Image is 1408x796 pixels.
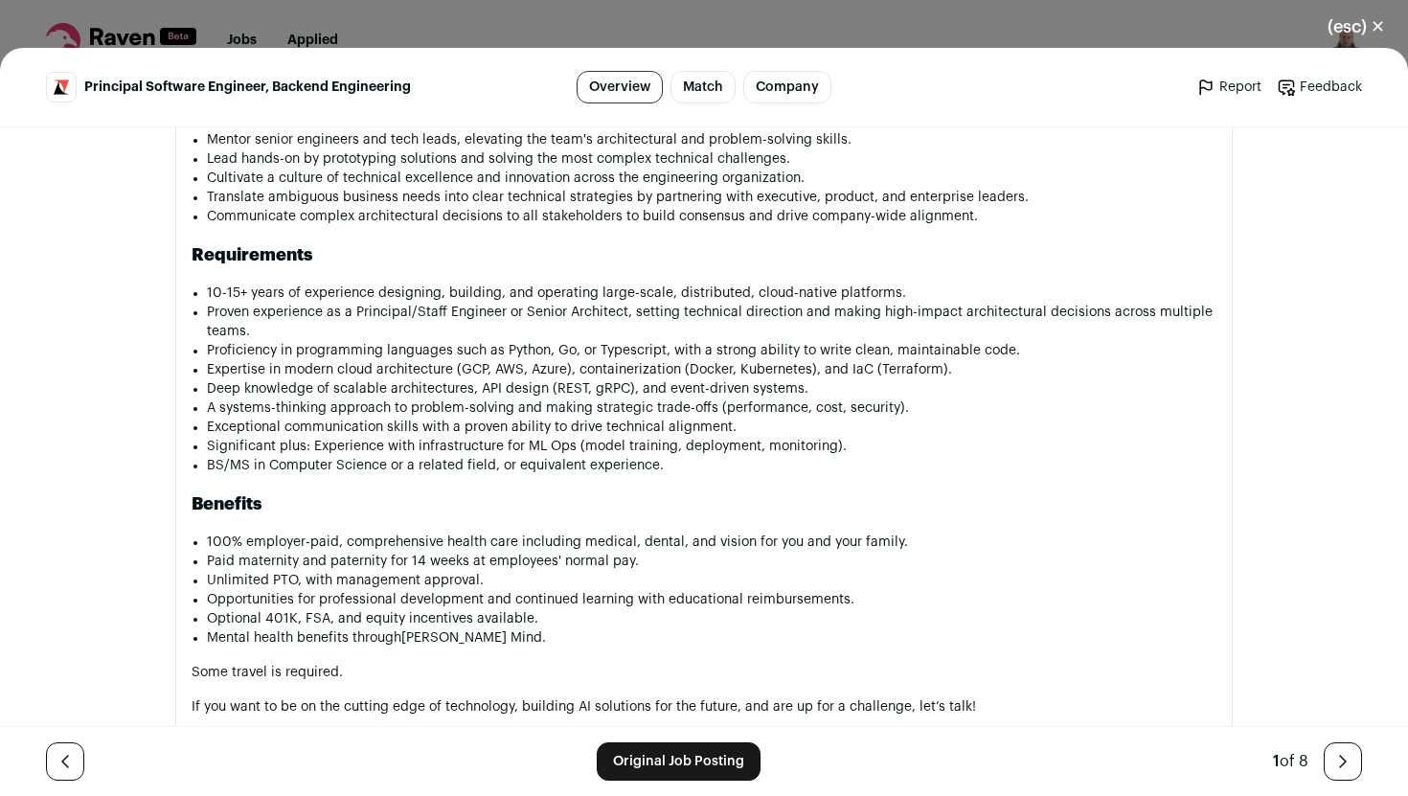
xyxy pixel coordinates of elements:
li: Significant plus: Experience with infrastructure for ML Ops (model training, deployment, monitori... [207,437,1216,456]
li: BS/MS in Computer Science or a related field, or equivalent experience. [207,456,1216,475]
p: Optional 401K, FSA, and equity incentives available. [207,609,1216,628]
span: 1 [1273,754,1280,769]
a: Feedback [1277,78,1362,97]
p: Proficiency in programming languages such as Python, Go, or Typescript, with a strong ability to ... [207,341,1216,360]
li: Mentor senior engineers and tech leads, elevating the team's architectural and problem-solving sk... [207,130,1216,149]
li: 10-15+ years of experience designing, building, and operating large-scale, distributed, cloud-nat... [207,284,1216,303]
li: A systems-thinking approach to problem-solving and making strategic trade-offs (performance, cost... [207,398,1216,418]
li: Expertise in modern cloud architecture (GCP, AWS, Azure), containerization (Docker, Kubernetes), ... [207,360,1216,379]
a: Report [1196,78,1261,97]
div: of 8 [1273,750,1308,773]
p: Opportunities for professional development and continued learning with educational reimbursements. [207,590,1216,609]
a: Original Job Posting [597,742,761,781]
li: Communicate complex architectural decisions to all stakeholders to build consensus and drive comp... [207,207,1216,226]
a: Company [743,71,831,103]
p: 100% employer-paid, comprehensive health care including medical, dental, and vision for you and y... [207,533,1216,552]
p: Paid maternity and paternity for 14 weeks at employees' normal pay. [207,552,1216,571]
p: Unlimited PTO, with management approval. [207,571,1216,590]
strong: Requirements [192,246,312,263]
span: Principal Software Engineer, Backend Engineering [84,78,411,97]
li: Translate ambiguous business needs into clear technical strategies by partnering with executive, ... [207,188,1216,207]
button: Close modal [1305,6,1408,48]
p: Mental health benefits through . [207,628,1216,648]
a: Match [670,71,736,103]
p: Some travel is required. [192,663,1216,682]
li: Lead hands-on by prototyping solutions and solving the most complex technical challenges. [207,149,1216,169]
p: Cultivate a culture of technical excellence and innovation across the engineering organization. [207,169,1216,188]
p: If you want to be on the cutting edge of technology, building AI solutions for the future, and ar... [192,697,1216,716]
img: f81cba67e2d1996a6d9e09a44e2e5e0f78597610f64b85fc9e3cc6b955cb1677.jpg [47,73,76,102]
a: Overview [577,71,663,103]
li: Deep knowledge of scalable architectures, API design (REST, gRPC), and event-driven systems. [207,379,1216,398]
p: Proven experience as a Principal/Staff Engineer or Senior Architect, setting technical direction ... [207,303,1216,341]
a: [PERSON_NAME] Mind [401,631,542,645]
strong: Benefits [192,495,261,512]
li: Exceptional communication skills with a proven ability to drive technical alignment. [207,418,1216,437]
